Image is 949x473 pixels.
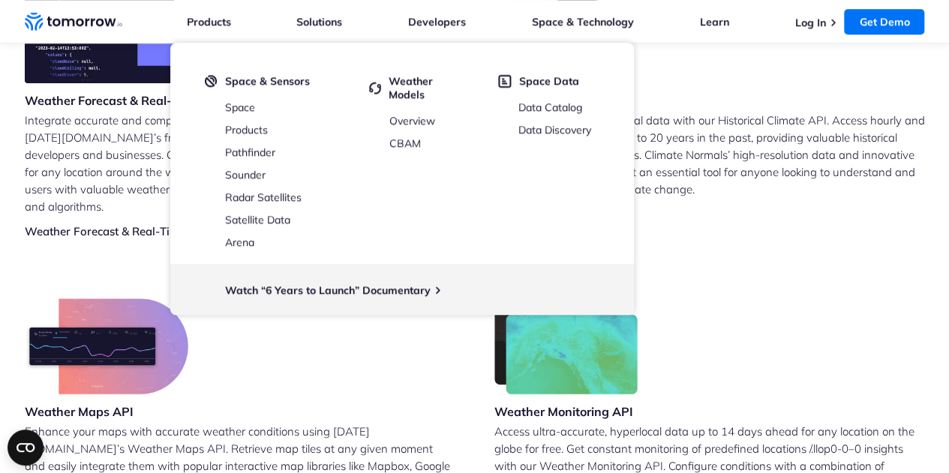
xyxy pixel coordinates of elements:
[844,9,924,34] a: Get Demo
[225,145,275,159] a: Pathfinder
[8,430,44,466] button: Open CMP widget
[225,168,266,181] a: Sounder
[498,74,512,88] img: space-data.svg
[296,15,342,28] a: Solutions
[700,15,729,28] a: Learn
[494,403,638,420] h3: Weather Monitoring API
[389,74,470,101] span: Weather Models
[518,123,591,136] a: Data Discovery
[225,74,310,88] span: Space & Sensors
[25,224,207,238] a: Weather Forecast & Real-Time API
[225,100,255,114] a: Space
[25,112,455,215] p: Integrate accurate and comprehensive weather data into your applications with [DATE][DOMAIN_NAME]...
[225,235,254,249] a: Arena
[25,403,188,420] h3: Weather Maps API
[518,100,582,114] a: Data Catalog
[225,283,431,297] a: Watch “6 Years to Launch” Documentary
[519,74,579,88] span: Space Data
[494,112,925,198] p: Unlock the power of historical data with our Historical Climate API. Access hourly and daily weat...
[532,15,634,28] a: Space & Technology
[225,190,302,204] a: Radar Satellites
[408,15,466,28] a: Developers
[369,74,381,101] img: cycled.svg
[25,10,122,33] a: Home link
[794,16,825,29] a: Log In
[225,213,290,226] a: Satellite Data
[205,74,218,88] img: satelight.svg
[187,15,231,28] a: Products
[389,114,435,127] a: Overview
[389,136,421,150] a: CBAM
[225,123,268,136] a: Products
[25,92,223,109] h3: Weather Forecast & Real-Time API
